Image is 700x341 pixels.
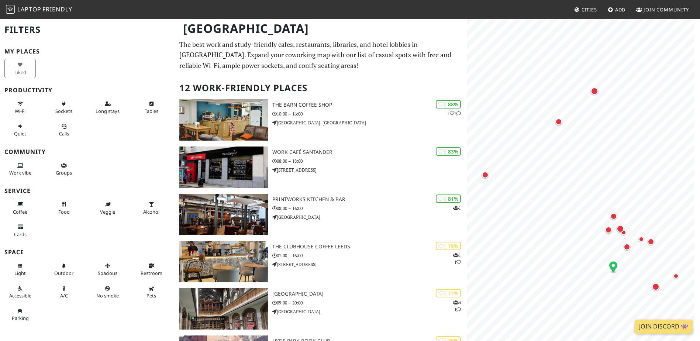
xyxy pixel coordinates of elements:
div: Map marker [615,224,625,234]
button: No smoke [92,282,123,302]
span: Group tables [56,169,72,176]
h1: [GEOGRAPHIC_DATA] [177,18,465,39]
span: Alcohol [143,209,159,215]
span: Pet friendly [146,292,156,299]
div: Map marker [672,272,680,280]
button: Calls [48,120,80,140]
a: Join Discord 👾 [635,320,693,334]
div: | 77% [436,289,461,297]
a: Work Café Santander | 83% Work Café Santander 08:00 – 18:00 [STREET_ADDRESS] [175,147,466,188]
h3: Printworks Kitchen & Bar [272,196,467,203]
img: LaptopFriendly [6,5,15,14]
div: Map marker [646,237,656,247]
img: Leeds Central Library [179,288,268,330]
p: 09:00 – 20:00 [272,299,467,306]
p: 08:00 – 18:00 [272,158,467,165]
span: Food [58,209,70,215]
p: 3 1 [453,299,461,313]
div: Map marker [480,170,490,180]
div: Map marker [609,261,617,273]
button: Work vibe [4,159,36,179]
button: Accessible [4,282,36,302]
button: Long stays [92,98,123,117]
h3: Service [4,187,170,194]
button: Spacious [92,260,123,279]
h3: Work Café Santander [272,149,467,155]
span: Video/audio calls [59,130,69,137]
span: Smoke free [96,292,119,299]
span: Air conditioned [60,292,68,299]
p: The best work and study-friendly cafes, restaurants, libraries, and hotel lobbies in [GEOGRAPHIC_... [179,39,462,71]
button: Parking [4,305,36,324]
p: 07:00 – 16:00 [272,252,467,259]
button: Cards [4,221,36,240]
button: Groups [48,159,80,179]
h3: My Places [4,48,170,55]
button: Outdoor [48,260,80,279]
button: Wi-Fi [4,98,36,117]
a: LaptopFriendly LaptopFriendly [6,3,72,16]
a: Join Community [633,3,692,16]
span: Credit cards [14,231,27,238]
span: Laptop [17,5,41,13]
span: Cities [582,6,597,13]
p: [GEOGRAPHIC_DATA] [272,308,467,315]
button: Alcohol [136,198,167,218]
span: Coffee [13,209,27,215]
button: Veggie [92,198,123,218]
h3: Community [4,148,170,155]
p: 1 [453,204,461,211]
div: Map marker [619,228,628,237]
span: Long stays [96,108,120,114]
p: 10:00 – 16:00 [272,110,467,117]
div: Map marker [622,242,632,252]
div: Map marker [651,282,661,292]
span: Stable Wi-Fi [15,108,25,114]
span: Parking [12,315,29,321]
span: Restroom [141,270,162,276]
div: Map marker [609,211,618,221]
img: The Barn Coffee Shop [179,99,268,141]
span: Natural light [14,270,26,276]
div: Map marker [604,225,613,235]
button: A/C [48,282,80,302]
h3: The Barn Coffee Shop [272,102,467,108]
img: Printworks Kitchen & Bar [179,194,268,235]
p: 1 1 [453,252,461,266]
a: Add [605,3,629,16]
span: Outdoor area [54,270,73,276]
button: Pets [136,282,167,302]
h3: [GEOGRAPHIC_DATA] [272,291,467,297]
span: Spacious [98,270,117,276]
a: Leeds Central Library | 77% 31 [GEOGRAPHIC_DATA] 09:00 – 20:00 [GEOGRAPHIC_DATA] [175,288,466,330]
p: [GEOGRAPHIC_DATA], [GEOGRAPHIC_DATA] [272,119,467,126]
div: Map marker [589,86,600,96]
p: [GEOGRAPHIC_DATA] [272,214,467,221]
button: Restroom [136,260,167,279]
a: The Barn Coffee Shop | 88% 12 The Barn Coffee Shop 10:00 – 16:00 [GEOGRAPHIC_DATA], [GEOGRAPHIC_D... [175,99,466,141]
a: The Clubhouse Coffee Leeds | 79% 11 The Clubhouse Coffee Leeds 07:00 – 16:00 [STREET_ADDRESS] [175,241,466,282]
span: Quiet [14,130,26,137]
button: Sockets [48,98,80,117]
span: Add [615,6,626,13]
a: Cities [571,3,600,16]
span: People working [9,169,31,176]
img: Work Café Santander [179,147,268,188]
div: | 79% [436,242,461,250]
div: | 83% [436,147,461,156]
img: The Clubhouse Coffee Leeds [179,241,268,282]
span: Accessible [9,292,31,299]
span: Power sockets [55,108,72,114]
p: [STREET_ADDRESS] [272,261,467,268]
button: Quiet [4,120,36,140]
h2: Filters [4,18,170,41]
span: Work-friendly tables [145,108,158,114]
p: 1 2 [448,110,461,117]
span: Join Community [644,6,689,13]
h3: The Clubhouse Coffee Leeds [272,244,467,250]
div: Map marker [554,117,563,127]
h3: Productivity [4,87,170,94]
p: 08:00 – 16:00 [272,205,467,212]
a: Printworks Kitchen & Bar | 81% 1 Printworks Kitchen & Bar 08:00 – 16:00 [GEOGRAPHIC_DATA] [175,194,466,235]
button: Food [48,198,80,218]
